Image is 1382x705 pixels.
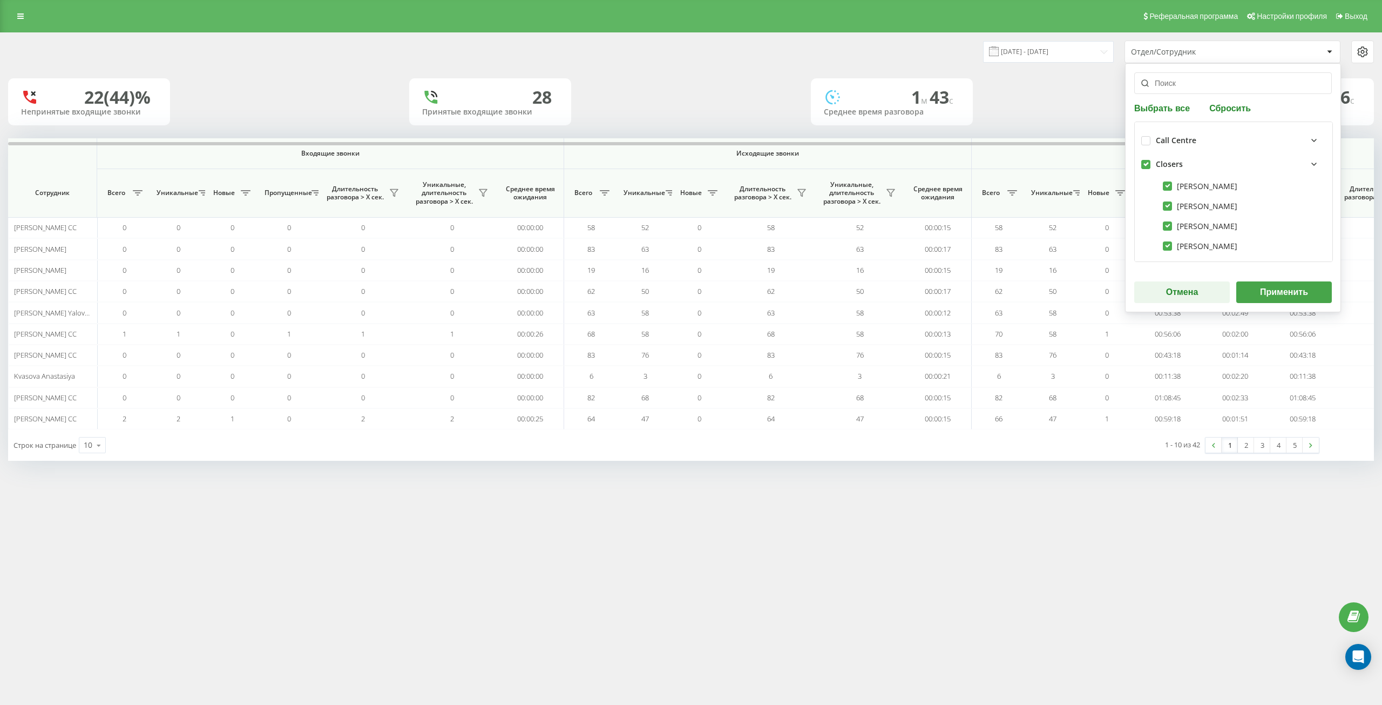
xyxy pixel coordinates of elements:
[287,286,291,296] span: 0
[361,223,365,232] span: 0
[14,223,77,232] span: [PERSON_NAME] CC
[570,189,597,197] span: Всего
[84,87,151,108] div: 22 (44)%
[697,223,701,232] span: 0
[1134,302,1201,323] td: 00:53:38
[287,414,291,424] span: 0
[643,371,647,381] span: 3
[361,286,365,296] span: 0
[497,324,564,345] td: 00:00:26
[697,308,701,318] span: 0
[767,350,775,360] span: 83
[497,366,564,387] td: 00:00:00
[767,308,775,318] span: 63
[324,185,386,202] span: Длительность разговора > Х сек.
[231,393,234,402] span: 0
[125,149,536,158] span: Входящие звонки
[767,223,775,232] span: 58
[177,371,180,381] span: 0
[361,393,365,402] span: 0
[1134,103,1193,113] button: Выбрать все
[587,223,595,232] span: 58
[767,244,775,254] span: 83
[904,366,972,387] td: 00:00:21
[1105,223,1109,232] span: 0
[995,244,1002,254] span: 83
[231,371,234,381] span: 0
[767,265,775,275] span: 19
[287,350,291,360] span: 0
[14,350,77,360] span: [PERSON_NAME] CC
[177,393,180,402] span: 0
[1049,414,1056,424] span: 47
[995,414,1002,424] span: 66
[361,244,365,254] span: 0
[1286,438,1303,453] a: 5
[997,371,1001,381] span: 6
[450,329,454,339] span: 1
[1345,644,1371,670] div: Open Intercom Messenger
[856,393,864,402] span: 68
[641,223,649,232] span: 52
[767,414,775,424] span: 64
[912,185,963,202] span: Среднее время ожидания
[1105,286,1109,296] span: 0
[14,371,75,381] span: Kvasova Anastasiya
[1051,371,1055,381] span: 3
[14,265,66,275] span: [PERSON_NAME]
[17,189,87,197] span: Сотрудник
[177,286,180,296] span: 0
[123,393,126,402] span: 0
[904,302,972,323] td: 00:00:12
[177,414,180,424] span: 2
[413,180,475,206] span: Уникальные, длительность разговора > Х сек.
[1049,393,1056,402] span: 68
[287,244,291,254] span: 0
[1201,408,1269,429] td: 00:01:51
[1134,281,1230,303] button: Отмена
[13,440,76,450] span: Строк на странице
[1049,308,1056,318] span: 58
[995,308,1002,318] span: 63
[1105,308,1109,318] span: 0
[211,189,238,197] span: Новые
[1163,182,1237,191] label: [PERSON_NAME]
[1269,408,1336,429] td: 00:59:18
[505,185,555,202] span: Среднее время ожидания
[697,244,701,254] span: 0
[177,329,180,339] span: 1
[767,286,775,296] span: 62
[1163,202,1237,211] label: [PERSON_NAME]
[1201,366,1269,387] td: 00:02:20
[904,387,972,408] td: 00:00:15
[1257,12,1327,21] span: Настройки профиля
[904,324,972,345] td: 00:00:13
[14,308,111,318] span: [PERSON_NAME] Yalovenko CC
[231,350,234,360] span: 0
[1049,286,1056,296] span: 50
[287,223,291,232] span: 0
[361,329,365,339] span: 1
[697,286,701,296] span: 0
[1049,350,1056,360] span: 76
[497,217,564,238] td: 00:00:00
[767,329,775,339] span: 68
[361,265,365,275] span: 0
[361,371,365,381] span: 0
[856,414,864,424] span: 47
[641,350,649,360] span: 76
[123,308,126,318] span: 0
[231,244,234,254] span: 0
[624,189,662,197] span: Уникальные
[995,350,1002,360] span: 83
[587,414,595,424] span: 64
[497,345,564,366] td: 00:00:00
[641,393,649,402] span: 68
[361,308,365,318] span: 0
[1254,438,1270,453] a: 3
[856,329,864,339] span: 58
[497,238,564,259] td: 00:00:00
[14,286,77,296] span: [PERSON_NAME] CC
[231,265,234,275] span: 0
[1270,438,1286,453] a: 4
